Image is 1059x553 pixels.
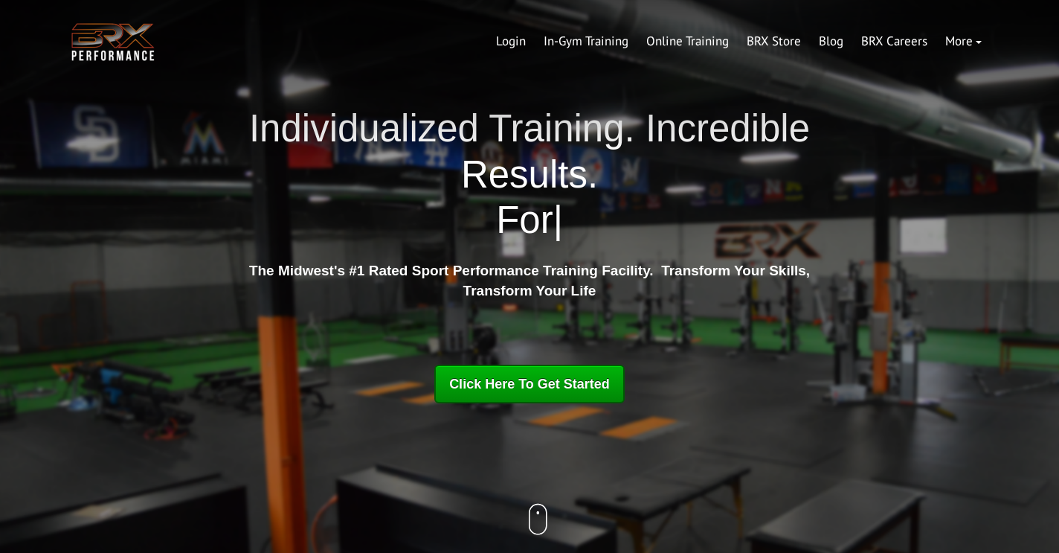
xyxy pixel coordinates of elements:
span: Click Here To Get Started [449,377,610,391]
a: In-Gym Training [535,24,637,60]
span: For [496,199,553,241]
div: Navigation Menu [487,24,991,60]
span: | [553,199,563,241]
a: BRX Careers [852,24,936,60]
a: BRX Store [738,24,810,60]
a: Login [487,24,535,60]
a: Blog [810,24,852,60]
a: More [936,24,991,60]
iframe: Chat Widget [985,482,1059,553]
a: Click Here To Get Started [434,365,625,403]
a: Online Training [637,24,738,60]
strong: The Midwest's #1 Rated Sport Performance Training Facility. Transform Your Skills, Transform Your... [249,263,810,298]
img: BRX Transparent Logo-2 [68,19,158,65]
h1: Individualized Training. Incredible Results. [243,106,816,243]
